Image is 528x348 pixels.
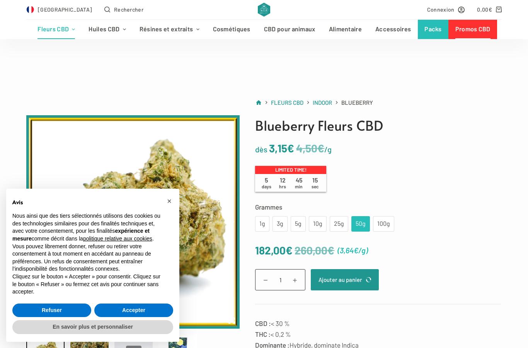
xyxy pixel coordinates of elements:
img: FR Flag [26,6,34,14]
span: /g [358,246,366,255]
strong: THC : [255,330,271,338]
p: Vous pouvez librement donner, refuser ou retirer votre consentement à tout moment en accédant au ... [12,243,161,273]
a: Résines et extraits [133,20,206,39]
button: En savoir plus et personnaliser [12,320,173,334]
span: 15 [307,176,323,189]
span: Fleurs CBD [271,99,303,106]
span: Rechercher [114,5,143,14]
span: [GEOGRAPHIC_DATA] [38,5,92,14]
span: 12 [274,176,291,189]
button: Fermer cet avis [163,195,175,207]
span: € [354,246,358,255]
span: € [287,142,294,155]
div: 25g [334,219,344,229]
span: ( ) [337,244,368,257]
button: Accepter [94,304,173,317]
a: Accessoires [368,20,417,39]
bdi: 260,00 [295,244,334,257]
span: × [167,197,172,205]
h1: Blueberry Fleurs CBD [255,115,501,136]
span: € [286,244,293,257]
a: Indoor [313,98,332,107]
div: 1g [260,219,265,229]
button: Refuser [12,304,91,317]
span: Blueberry [341,98,373,107]
nav: Menu d’en-tête [31,20,497,39]
span: € [317,142,324,155]
div: 10g [313,219,322,229]
input: Quantité de produits [255,269,305,290]
bdi: 3,15 [269,142,294,155]
a: Packs [418,20,449,39]
a: Cosmétiques [206,20,257,39]
img: flowers-indoor-blueberry-product-v5b [26,115,240,329]
a: Huiles CBD [82,20,133,39]
span: dès [255,145,267,154]
div: 3g [277,219,283,229]
span: min [295,184,303,189]
div: 100g [378,219,390,229]
bdi: 0,00 [477,6,492,13]
strong: expérience et mesure [12,228,150,242]
h2: Avis [12,198,161,206]
span: Indoor [313,99,332,106]
a: politique relative aux cookies [83,235,152,242]
a: Connexion [427,5,465,14]
span: /g [324,145,332,154]
a: Panier d’achat [477,5,501,14]
span: 45 [291,176,307,189]
img: CBD Alchemy [258,3,270,17]
a: Fleurs CBD [31,20,82,39]
a: Fleurs CBD [271,98,303,107]
label: Grammes [255,201,501,212]
bdi: 182,00 [255,244,293,257]
bdi: 4,50 [296,142,324,155]
strong: CBD : [255,319,271,327]
span: days [262,184,271,189]
a: Alimentaire [322,20,368,39]
a: Promos CBD [448,20,497,39]
span: hrs [279,184,286,189]
a: CBD pour animaux [257,20,322,39]
p: Nous ainsi que des tiers sélectionnés utilisons des cookies ou des technologies similaires pour d... [12,212,161,242]
span: € [327,244,334,257]
a: Select Country [26,5,92,14]
button: Ajouter au panier [311,269,379,290]
div: 50g [356,219,365,229]
p: Cliquez sur le bouton « Accepter » pour consentir. Cliquez sur le bouton « Refuser » ou fermez ce... [12,273,161,296]
p: Limited time! [255,166,326,174]
span: sec [312,184,319,189]
button: Ouvrir le formulaire de recherche [104,5,143,14]
span: Connexion [427,5,455,14]
span: € [489,6,492,13]
div: 5g [295,219,301,229]
span: 5 [258,176,274,189]
bdi: 3,64 [340,246,358,255]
